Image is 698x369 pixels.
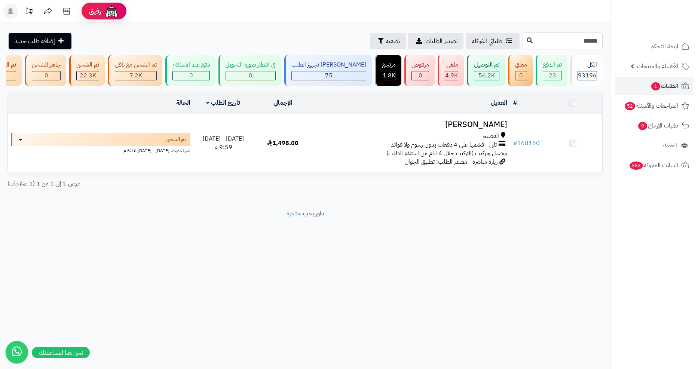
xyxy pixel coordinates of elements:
[291,61,366,69] div: [PERSON_NAME] تجهيز الطلب
[89,7,101,16] span: رفيق
[515,61,527,69] div: معلق
[115,71,156,80] div: 7223
[615,156,694,174] a: السلات المتروكة383
[373,55,403,86] a: مرتجع 1.8K
[383,71,395,80] span: 1.8K
[419,71,422,80] span: 0
[650,81,678,91] span: الطلبات
[115,61,157,69] div: تم الشحن مع ناقل
[23,55,68,86] a: جاهز للشحن 0
[164,55,217,86] a: دفع عند الاستلام 0
[68,55,106,86] a: تم الشحن 22.3K
[206,98,240,107] a: تاريخ الطلب
[513,139,517,148] span: #
[15,37,55,46] span: إضافة طلب جديد
[466,33,520,49] a: طلباتي المُوكلة
[615,37,694,55] a: لوحة التحكم
[465,55,506,86] a: تم التوصيل 56.2K
[662,140,677,151] span: العملاء
[483,132,499,141] span: القصيم
[203,134,244,152] span: [DATE] - [DATE] 9:59 م
[76,61,99,69] div: تم الشحن
[32,61,61,69] div: جاهز للشحن
[578,61,597,69] div: الكل
[624,101,678,111] span: المراجعات والأسئلة
[104,4,119,19] img: ai-face.png
[370,33,406,49] button: تصفية
[106,55,164,86] a: تم الشحن مع ناقل 7.2K
[474,71,499,80] div: 56173
[249,71,252,80] span: 0
[2,179,305,188] div: عرض 1 إلى 1 من 1 (1 صفحات)
[519,71,523,80] span: 0
[615,136,694,154] a: العملاء
[534,55,569,86] a: تم الدفع 23
[386,37,400,46] span: تصفية
[226,61,276,69] div: في انتظار صورة التحويل
[445,61,458,69] div: ملغي
[32,71,60,80] div: 0
[315,120,507,129] h3: [PERSON_NAME]
[189,71,193,80] span: 0
[513,98,517,107] a: #
[637,120,678,131] span: طلبات الإرجاع
[411,61,429,69] div: مرفوض
[292,71,366,80] div: 75
[287,209,300,218] a: متجرة
[217,55,283,86] a: في انتظار صورة التحويل 0
[166,136,186,143] span: تم الشحن
[629,160,678,170] span: السلات المتروكة
[474,61,499,69] div: تم التوصيل
[267,139,299,148] span: 1,498.00
[615,77,694,95] a: الطلبات1
[472,37,502,46] span: طلباتي المُوكلة
[630,162,643,170] span: 383
[273,98,292,107] a: الإجمالي
[549,71,556,80] span: 23
[578,71,597,80] span: 93196
[408,33,463,49] a: تصدير الطلبات
[382,71,395,80] div: 1771
[172,61,210,69] div: دفع عند الاستلام
[226,71,275,80] div: 0
[651,82,660,90] span: 1
[478,71,495,80] span: 56.2K
[569,55,604,86] a: الكل93196
[283,55,373,86] a: [PERSON_NAME] تجهيز الطلب 75
[543,71,561,80] div: 23
[9,33,71,49] a: إضافة طلب جديد
[412,71,429,80] div: 0
[615,97,694,115] a: المراجعات والأسئلة52
[20,4,39,21] a: تحديثات المنصة
[129,71,142,80] span: 7.2K
[445,71,458,80] div: 4929
[173,71,209,80] div: 0
[491,98,507,107] a: العميل
[386,149,507,158] span: توصيل وتركيب (التركيب خلال 4 ايام من استلام الطلب)
[425,37,457,46] span: تصدير الطلبات
[637,61,678,71] span: الأقسام والمنتجات
[325,71,333,80] span: 75
[11,146,190,154] div: اخر تحديث: [DATE] - [DATE] 5:18 م
[382,61,396,69] div: مرتجع
[403,55,436,86] a: مرفوض 0
[80,71,96,80] span: 22.3K
[45,71,48,80] span: 0
[391,141,497,149] span: تابي - قسّمها على 4 دفعات بدون رسوم ولا فوائد
[638,122,647,130] span: 9
[77,71,99,80] div: 22318
[176,98,190,107] a: الحالة
[405,157,498,166] span: زيارة مباشرة - مصدر الطلب: تطبيق الجوال
[615,117,694,135] a: طلبات الإرجاع9
[543,61,562,69] div: تم الدفع
[445,71,458,80] span: 4.9K
[513,139,540,148] a: #368160
[506,55,534,86] a: معلق 0
[625,102,635,110] span: 52
[650,41,678,52] span: لوحة التحكم
[515,71,527,80] div: 0
[436,55,465,86] a: ملغي 4.9K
